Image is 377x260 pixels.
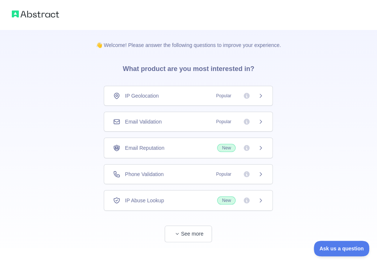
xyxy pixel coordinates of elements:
span: New [217,144,236,152]
span: Popular [212,118,236,125]
span: Email Validation [125,118,161,125]
button: See more [165,226,212,242]
span: Email Reputation [125,144,164,152]
span: Popular [212,170,236,178]
span: IP Geolocation [125,92,159,99]
img: Abstract logo [12,9,59,19]
span: IP Abuse Lookup [125,197,164,204]
h3: What product are you most interested in? [111,49,266,86]
span: Popular [212,92,236,99]
span: New [217,196,236,205]
iframe: Toggle Customer Support [314,241,370,256]
span: Phone Validation [125,170,164,178]
p: 👋 Welcome! Please answer the following questions to improve your experience. [84,30,293,49]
